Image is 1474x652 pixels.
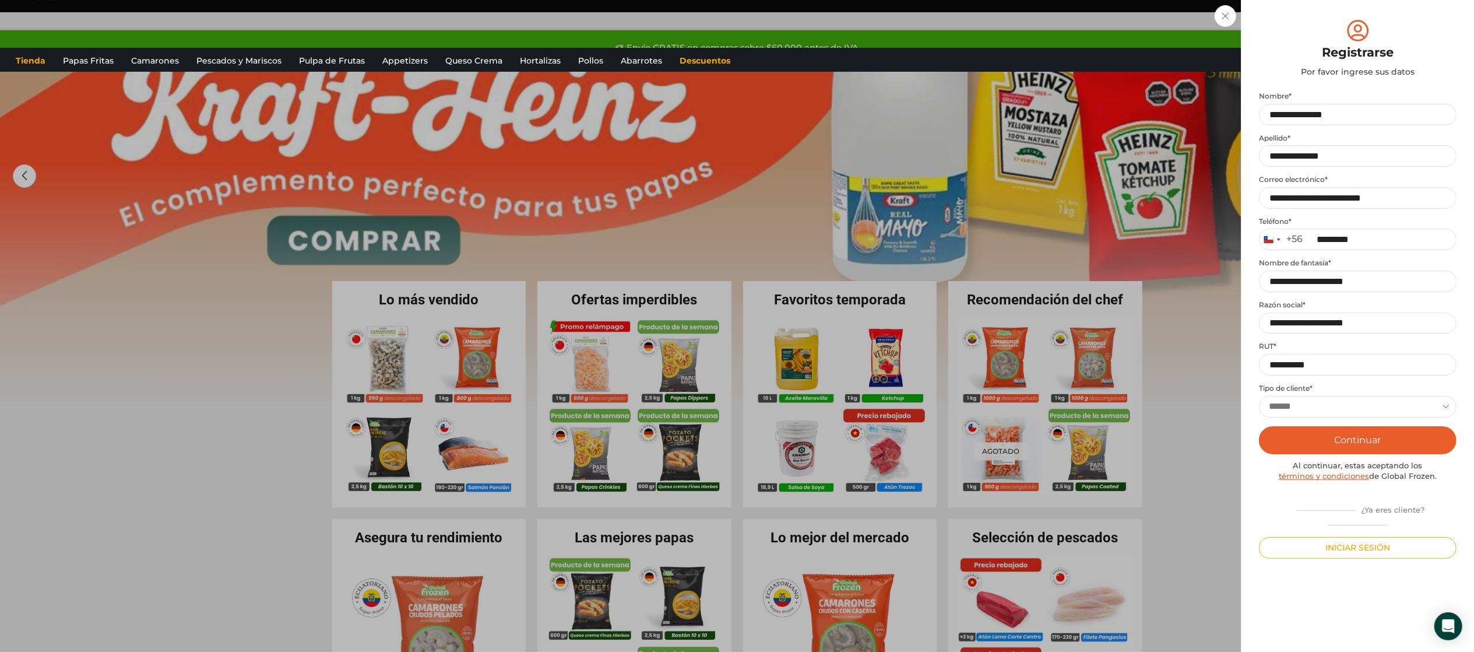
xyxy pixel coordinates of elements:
a: Camarones [125,50,185,72]
a: términos y condiciones [1279,471,1369,481]
a: Appetizers [377,50,434,72]
label: Correo electrónico [1259,175,1457,184]
label: Nombre de fantasía [1259,258,1457,268]
div: Open Intercom Messenger [1434,612,1462,640]
a: Queso Crema [439,50,508,72]
a: Pollos [572,50,609,72]
a: Descuentos [674,50,736,72]
label: Teléfono [1259,217,1457,226]
div: ¿Ya eres cliente? [1259,500,1457,530]
a: Papas Fritas [57,50,119,72]
a: Tienda [10,50,51,72]
a: Abarrotes [615,50,668,72]
label: Nombre [1259,92,1457,101]
div: +56 [1286,233,1303,246]
div: Registrarse [1259,44,1457,61]
button: Continuar [1259,426,1457,454]
a: Hortalizas [514,50,567,72]
label: Razón social [1259,300,1457,310]
label: Apellido [1259,134,1457,143]
a: Pulpa de Frutas [293,50,371,72]
button: Selected country [1260,229,1303,250]
div: Por favor ingrese sus datos [1259,66,1457,78]
div: Al continuar, estas aceptando los de Global Frozen. [1259,460,1457,482]
label: Tipo de cliente [1259,384,1457,393]
img: tabler-icon-user-circle.svg [1345,17,1371,44]
label: RUT [1259,342,1457,351]
button: Iniciar sesión [1259,537,1457,559]
a: Pescados y Mariscos [191,50,287,72]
